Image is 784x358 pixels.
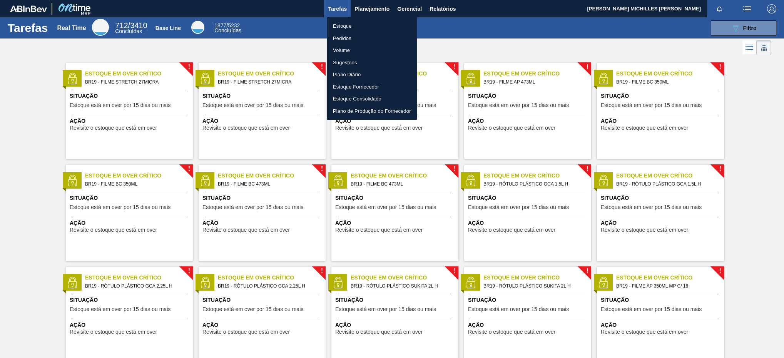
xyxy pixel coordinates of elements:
a: Volume [327,44,417,57]
a: Estoque Consolidado [327,93,417,105]
a: Pedidos [327,32,417,45]
a: Plano de Produção do Fornecedor [327,105,417,117]
a: Sugestões [327,57,417,69]
a: Estoque Fornecedor [327,81,417,93]
a: Estoque [327,20,417,32]
a: Plano Diário [327,69,417,81]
